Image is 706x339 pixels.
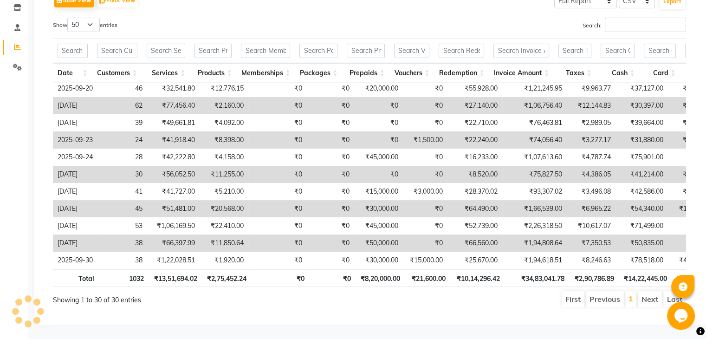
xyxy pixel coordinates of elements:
th: ₹0 [309,269,356,287]
td: ₹93,307.02 [502,183,567,200]
td: ₹0 [354,131,403,149]
td: ₹0 [248,217,307,235]
td: ₹22,710.00 [447,114,502,131]
td: ₹76,463.81 [502,114,567,131]
th: ₹34,83,041.78 [504,269,569,287]
td: 2025-09-24 [53,149,97,166]
th: Customers: activate to sort column ascending [92,63,142,83]
td: ₹0 [248,200,307,217]
td: ₹4,092.00 [200,114,248,131]
input: Search Packages [299,44,337,58]
input: Search Services [147,44,186,58]
td: ₹0 [248,97,307,114]
td: ₹37,127.00 [615,80,668,97]
td: ₹0 [248,114,307,131]
td: ₹49,661.81 [147,114,200,131]
td: ₹1,920.00 [200,252,248,269]
th: Memberships: activate to sort column ascending [236,63,295,83]
input: Search: [605,18,686,32]
input: Search Card [644,44,675,58]
td: ₹0 [307,131,354,149]
td: ₹1,66,539.00 [502,200,567,217]
label: Search: [583,18,686,32]
td: ₹0 [403,166,447,183]
td: ₹0 [403,217,447,235]
td: ₹2,989.05 [567,114,615,131]
td: ₹0 [354,114,403,131]
td: ₹0 [248,149,307,166]
th: ₹0 [251,269,309,287]
td: ₹0 [403,97,447,114]
a: 1 [628,294,633,303]
td: ₹1,06,756.40 [502,97,567,114]
td: [DATE] [53,97,97,114]
td: ₹0 [248,183,307,200]
td: ₹0 [248,235,307,252]
th: ₹21,600.00 [405,269,450,287]
th: Vouchers: activate to sort column ascending [389,63,434,83]
th: Cash: activate to sort column ascending [596,63,639,83]
td: ₹0 [307,149,354,166]
td: ₹0 [248,80,307,97]
td: ₹20,568.00 [200,200,248,217]
th: ₹13,51,694.02 [149,269,202,287]
th: Products: activate to sort column ascending [190,63,236,83]
td: ₹12,776.15 [200,80,248,97]
td: ₹41,727.00 [147,183,200,200]
td: ₹4,787.74 [567,149,615,166]
td: ₹3,277.17 [567,131,615,149]
td: ₹0 [307,252,354,269]
td: 38 [97,235,147,252]
td: ₹1,500.00 [403,131,447,149]
th: ₹14,22,445.00 [618,269,672,287]
td: [DATE] [53,235,97,252]
th: ₹2,90,786.89 [569,269,618,287]
td: ₹30,397.00 [615,97,668,114]
td: ₹0 [403,114,447,131]
td: 46 [97,80,147,97]
td: ₹0 [403,235,447,252]
td: [DATE] [53,183,97,200]
td: ₹42,222.80 [147,149,200,166]
input: Search Redemption [439,44,484,58]
td: ₹1,94,808.64 [502,235,567,252]
select: Showentries [67,18,100,32]
th: Taxes: activate to sort column ascending [554,63,596,83]
td: ₹51,481.00 [147,200,200,217]
td: ₹12,144.83 [567,97,615,114]
td: ₹75,827.50 [502,166,567,183]
td: ₹0 [307,217,354,235]
td: ₹75,901.00 [615,149,668,166]
td: ₹50,835.00 [615,235,668,252]
td: [DATE] [53,200,97,217]
td: ₹0 [307,235,354,252]
td: ₹74,056.40 [502,131,567,149]
th: ₹10,14,296.42 [450,269,505,287]
input: Search Products [194,44,232,58]
td: 41 [97,183,147,200]
td: ₹45,000.00 [354,217,403,235]
td: 53 [97,217,147,235]
td: ₹0 [307,114,354,131]
td: ₹45,000.00 [354,149,403,166]
th: Packages: activate to sort column ascending [295,63,342,83]
td: ₹1,94,618.51 [502,252,567,269]
input: Search Prepaids [347,44,384,58]
td: ₹66,397.99 [147,235,200,252]
td: ₹32,541.80 [147,80,200,97]
td: ₹39,664.00 [615,114,668,131]
td: ₹2,26,318.50 [502,217,567,235]
input: Search Invoice Amount [493,44,549,58]
td: ₹78,518.00 [615,252,668,269]
input: Search Vouchers [394,44,430,58]
td: ₹0 [307,200,354,217]
td: [DATE] [53,114,97,131]
th: ₹2,75,452.24 [202,269,251,287]
td: ₹0 [403,80,447,97]
td: ₹52,739.00 [447,217,502,235]
td: ₹15,000.00 [403,252,447,269]
td: ₹22,240.00 [447,131,502,149]
input: Search Date [58,44,88,58]
td: ₹50,000.00 [354,235,403,252]
td: ₹20,000.00 [354,80,403,97]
